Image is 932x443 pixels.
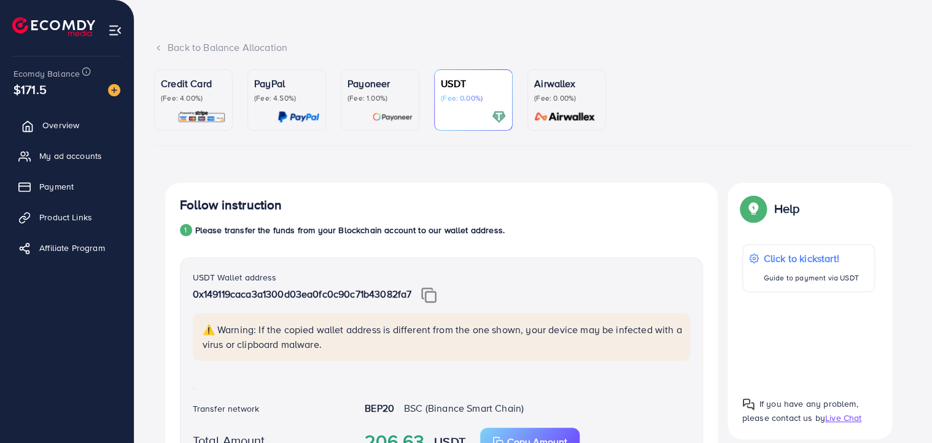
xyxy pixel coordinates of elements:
[774,201,800,216] p: Help
[404,401,524,415] span: BSC (Binance Smart Chain)
[39,180,74,193] span: Payment
[195,223,505,237] p: Please transfer the funds from your Blockchain account to our wallet address.
[180,198,282,213] h4: Follow instruction
[278,110,319,124] img: card
[254,93,319,103] p: (Fee: 4.50%)
[9,236,125,260] a: Affiliate Program
[441,76,506,91] p: USDT
[534,93,599,103] p: (Fee: 0.00%)
[372,110,413,124] img: card
[9,174,125,199] a: Payment
[12,17,95,36] img: logo
[764,271,859,285] p: Guide to payment via USDT
[193,287,690,303] p: 0x149119caca3a1300d03ea0fc0c90c71b43082fa7
[530,110,599,124] img: card
[742,398,755,410] img: Popup guide
[39,242,105,254] span: Affiliate Program
[161,76,226,91] p: Credit Card
[193,403,260,415] label: Transfer network
[742,198,764,220] img: Popup guide
[161,93,226,103] p: (Fee: 4.00%)
[534,76,599,91] p: Airwallex
[39,211,92,223] span: Product Links
[108,23,122,37] img: menu
[348,76,413,91] p: Payoneer
[742,398,858,424] span: If you have any problem, please contact us by
[14,67,80,80] span: Ecomdy Balance
[441,93,506,103] p: (Fee: 0.00%)
[108,84,120,96] img: image
[421,287,437,303] img: img
[9,205,125,229] a: Product Links
[365,401,394,415] strong: BEP20
[764,251,859,266] p: Click to kickstart!
[14,80,47,98] span: $171.5
[154,40,912,55] div: Back to Balance Allocation
[203,322,683,352] p: ⚠️ Warning: If the copied wallet address is different from the one shown, your device may be infe...
[9,113,125,137] a: Overview
[39,150,102,162] span: My ad accounts
[193,271,277,283] label: USDT Wallet address
[180,224,192,236] div: 1
[825,412,861,424] span: Live Chat
[880,388,923,434] iframe: Chat
[348,93,413,103] p: (Fee: 1.00%)
[9,144,125,168] a: My ad accounts
[254,76,319,91] p: PayPal
[42,119,79,131] span: Overview
[177,110,226,124] img: card
[492,110,506,124] img: card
